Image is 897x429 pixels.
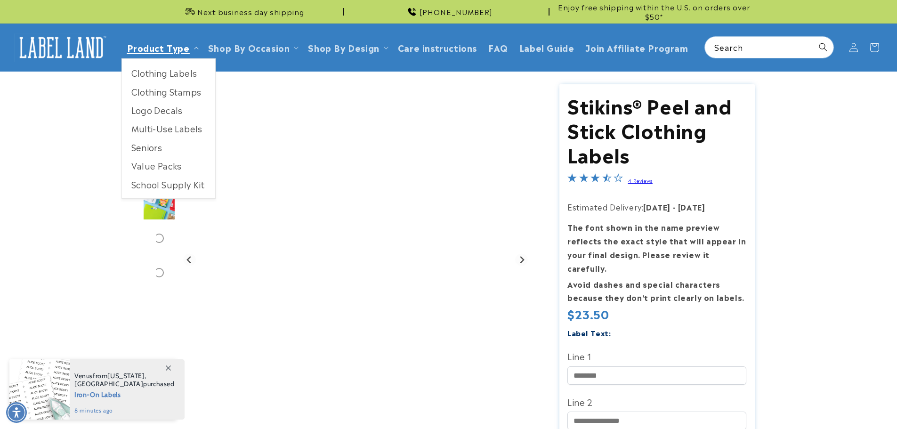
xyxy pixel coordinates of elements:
img: Label Land [14,33,108,62]
span: FAQ [488,42,508,53]
span: Care instructions [398,42,477,53]
a: Multi-Use Labels [122,119,215,138]
span: Venus [74,372,93,380]
a: Shop By Design [308,41,379,54]
img: Peel and Stick Clothing Labels - Label Land [143,187,176,220]
span: [US_STATE] [107,372,145,380]
span: Label Guide [519,42,574,53]
a: 4 Reviews [628,177,652,184]
iframe: Gorgias live chat messenger [803,389,888,420]
div: Go to slide 7 [143,256,176,289]
summary: Shop By Design [302,36,392,58]
button: Search [813,37,833,57]
button: Next slide [515,253,528,266]
label: Label Text: [567,327,611,338]
strong: [DATE] [643,201,671,212]
label: Line 1 [567,348,746,364]
summary: Product Type [121,36,202,58]
a: FAQ [483,36,514,58]
span: Next business day shipping [197,7,304,16]
strong: - [673,201,676,212]
a: Label Land [11,29,112,65]
div: Go to slide 5 [143,187,176,220]
span: from , purchased [74,372,175,388]
summary: Shop By Occasion [202,36,303,58]
a: Product Type [127,41,190,54]
p: Estimated Delivery: [567,200,746,214]
span: $23.50 [567,307,609,321]
a: Logo Decals [122,101,215,119]
span: [PHONE_NUMBER] [420,7,493,16]
a: Join Affiliate Program [580,36,694,58]
div: Accessibility Menu [6,402,27,423]
span: Join Affiliate Program [585,42,688,53]
a: Label Guide [514,36,580,58]
a: Value Packs [122,156,215,175]
span: Iron-On Labels [74,388,175,400]
label: Line 2 [567,394,746,409]
button: Previous slide [183,253,196,266]
div: Go to slide 6 [143,222,176,255]
span: [GEOGRAPHIC_DATA] [74,380,143,388]
a: Care instructions [392,36,483,58]
strong: Avoid dashes and special characters because they don’t print clearly on labels. [567,278,744,303]
strong: The font shown in the name preview reflects the exact style that will appear in your final design... [567,221,746,273]
h1: Stikins® Peel and Stick Clothing Labels [567,93,746,166]
a: Seniors [122,138,215,156]
strong: [DATE] [678,201,705,212]
span: 8 minutes ago [74,406,175,415]
a: Clothing Labels [122,64,215,82]
span: Enjoy free shipping within the U.S. on orders over $50* [553,2,755,21]
a: School Supply Kit [122,175,215,194]
span: 3.5-star overall rating [567,174,623,186]
span: Shop By Occasion [208,42,290,53]
a: Clothing Stamps [122,82,215,101]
